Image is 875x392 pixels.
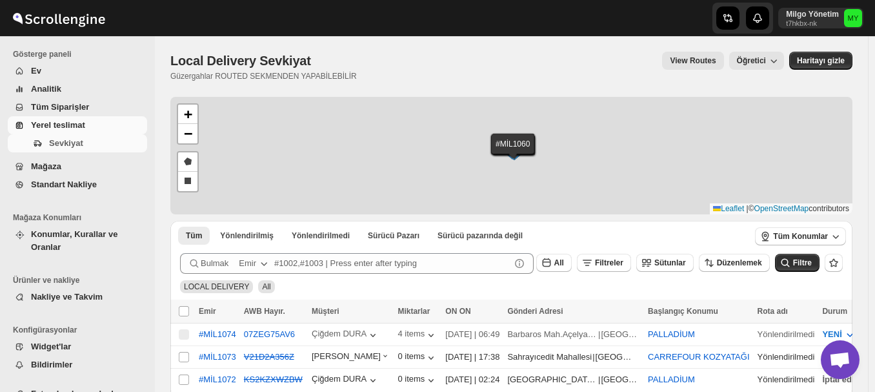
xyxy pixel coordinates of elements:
[49,138,83,148] span: Sevkiyat
[786,19,839,27] p: t7hkbx-nk
[244,307,285,316] span: AWB Hayır.
[199,352,236,362] button: #MİL1073
[312,374,379,387] div: Çiğdem DURA
[284,227,357,245] button: Unrouted
[601,328,640,341] div: [GEOGRAPHIC_DATA]
[797,56,845,66] span: Haritayı gizle
[648,329,695,339] button: PALLADİUM
[536,254,572,272] button: All
[577,254,631,272] button: Filtreler
[8,80,147,98] button: Analitik
[231,253,278,274] button: Emir
[648,352,749,362] button: CARREFOUR KOZYATAĞI
[595,258,623,267] span: Filtreler
[31,292,103,302] span: Nakliye ve Takvim
[292,231,350,241] span: Yönlendirilmedi
[244,329,295,339] button: 07ZEG75AV6
[201,257,228,270] span: Bulmak
[199,375,236,384] button: #MİL1072
[445,351,499,364] div: [DATE] | 17:38
[636,254,694,272] button: Sütunlar
[848,14,859,22] text: MY
[312,351,390,364] button: [PERSON_NAME]
[397,351,437,364] button: 0 items
[445,373,499,386] div: [DATE] | 02:24
[596,351,635,364] div: [GEOGRAPHIC_DATA]
[713,204,744,213] a: Leaflet
[31,360,72,369] span: Bildirimler
[184,125,192,141] span: −
[31,102,89,112] span: Tüm Siparişler
[8,356,147,374] button: Bildirimler
[445,307,470,316] span: ON ON
[178,105,197,124] a: Zoom in
[699,254,770,272] button: Düzenlemek
[31,84,61,94] span: Analitik
[31,342,71,351] span: Widget'lar
[717,258,762,267] span: Düzenlemek
[504,144,523,158] img: Marker
[793,258,812,267] span: Filtre
[8,62,147,80] button: Ev
[13,212,148,223] span: Mağaza Konumları
[13,275,148,285] span: Ürünler ve nakliye
[507,328,640,341] div: |
[507,373,640,386] div: |
[10,2,107,34] img: ScrollEngine
[507,351,640,364] div: |
[710,203,852,214] div: © contributors
[31,120,85,130] span: Yerel teslimat
[178,227,210,245] button: All
[8,134,147,152] button: Sevkiyat
[31,66,41,76] span: Ev
[789,52,852,70] button: Map action label
[814,324,863,345] button: YENİ
[31,229,117,252] span: Konumlar, Kurallar ve Oranlar
[31,180,97,189] span: Standart Nakliye
[822,373,870,386] div: İptal edilmiş
[274,253,510,274] input: #1002,#1003 | Press enter after typing
[220,231,274,241] span: Yönlendirilmiş
[178,124,197,143] a: Zoom out
[368,231,419,241] span: Sürücü Pazarı
[775,254,820,272] button: Filtre
[503,145,523,159] img: Marker
[670,56,716,66] span: View Routes
[170,54,311,68] span: Local Delivery Sevkiyat
[312,307,339,316] span: Müşteri
[822,329,841,339] span: YENİ
[239,257,256,270] div: Emir
[758,328,815,341] div: Yönlendirilmedi
[755,227,846,245] button: Tüm Konumlar
[437,231,523,241] span: Sürücü pazarında değil
[8,225,147,256] button: Konumlar, Kurallar ve Oranlar
[786,9,839,19] p: Milgo Yönetim
[262,282,270,291] span: All
[397,374,437,387] div: 0 items
[184,106,192,122] span: +
[754,204,809,213] a: OpenStreetMap
[822,307,847,316] span: Durum
[503,145,522,160] img: Marker
[13,325,148,335] span: Konfigürasyonlar
[244,375,303,384] button: KS2KZXWZBW
[778,8,863,28] button: User menu
[507,328,598,341] div: Barbaros Mah.Açelya Sokağı Ağaoğlu Moontown Sitesi A1-2 Blok D:8
[360,227,427,245] button: Claimable
[758,373,815,386] div: Yönlendirilmedi
[654,258,686,267] span: Sütunlar
[729,52,784,70] button: Öğretici
[170,71,357,81] p: Güzergahlar ROUTED SEKMENDEN YAPABİLEBİLİR
[8,338,147,356] button: Widget'lar
[184,282,249,291] span: LOCAL DELIVERY
[397,329,437,342] button: 4 items
[430,227,530,245] button: Un-claimable
[199,329,236,339] button: #MİL1074
[212,227,281,245] button: Routed
[507,373,598,386] div: [GEOGRAPHIC_DATA] Açelya Sokak Ağaoğlu Moontown Sitesi A1-2 Blok D:8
